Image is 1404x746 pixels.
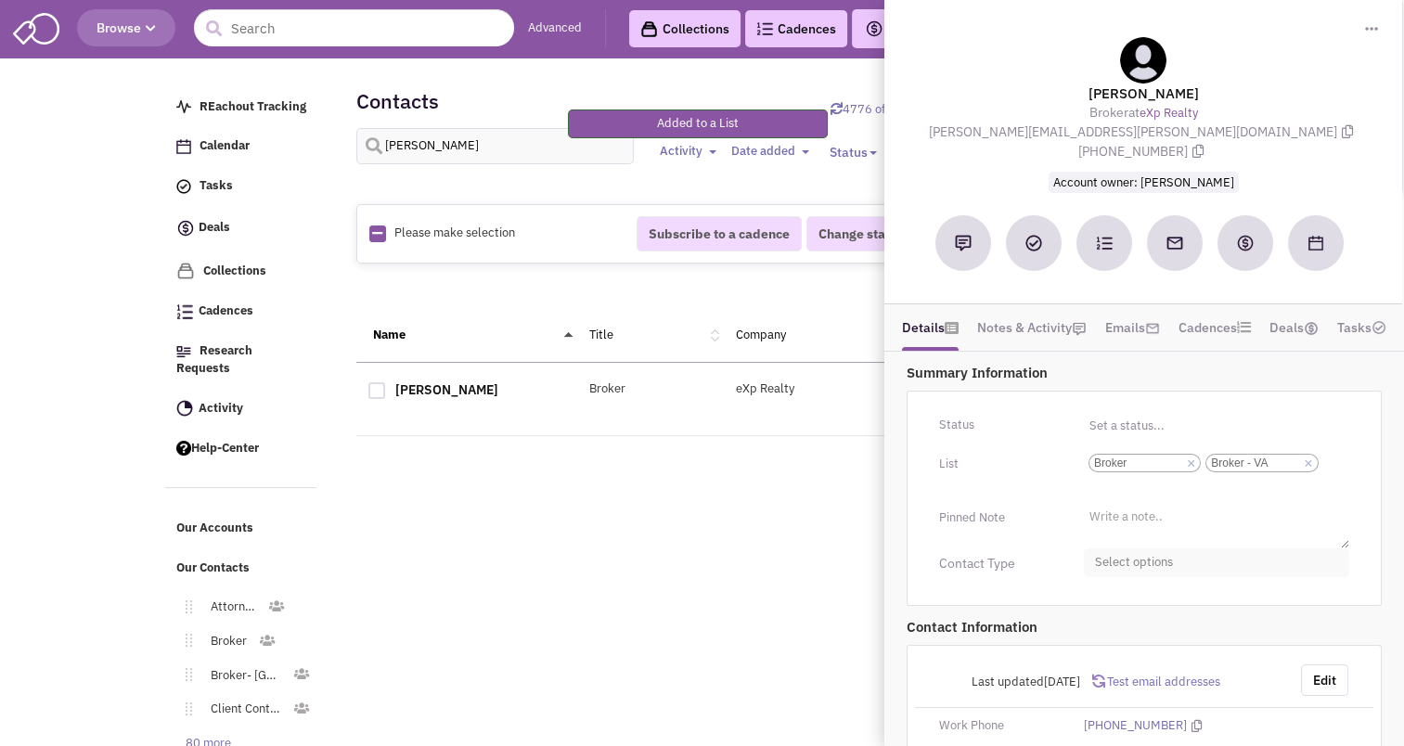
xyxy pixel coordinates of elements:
[194,9,514,46] input: Search
[859,17,928,41] button: Deals
[176,304,193,319] img: Cadences_logo.png
[373,327,406,342] a: Name
[1179,314,1251,341] a: Cadences
[167,431,317,467] a: Help-Center
[528,19,582,37] a: Advanced
[977,314,1087,341] a: Notes & Activity
[927,410,1072,440] div: Status
[167,129,317,164] a: Calendar
[97,19,156,36] span: Browse
[192,696,293,723] a: Client Contact
[589,327,613,342] a: Title
[394,225,515,240] span: Please make selection
[200,98,306,114] span: REachout Tracking
[356,93,439,109] h2: Contacts
[955,235,972,251] img: Add a note
[167,334,317,387] a: Research Requests
[831,101,970,117] a: Sync contacts with Retailsphere
[176,634,192,647] img: Move.png
[818,135,888,169] button: Status
[200,138,250,154] span: Calendar
[176,441,191,456] img: help.png
[902,314,959,341] a: Details
[1211,455,1299,471] span: Broker - VA
[167,169,317,204] a: Tasks
[640,20,658,38] img: icon-collection-lavender-black.svg
[1025,235,1042,251] img: Add a Task
[199,303,253,319] span: Cadences
[176,521,253,536] span: Our Accounts
[1105,674,1220,689] span: Test email addresses
[1049,172,1239,193] span: Account owner: [PERSON_NAME]
[176,702,192,715] img: Move.png
[1105,314,1160,341] a: Emails
[176,600,192,613] img: Move.png
[1078,143,1208,160] span: [PHONE_NUMBER]
[724,380,945,398] div: eXp Realty
[629,10,741,47] a: Collections
[1166,234,1184,252] img: Send an email
[200,178,233,194] span: Tasks
[657,115,739,133] p: Added to a List
[176,668,192,681] img: Move.png
[1140,105,1198,122] a: eXp Realty
[1337,314,1386,341] a: Tasks
[907,617,1382,637] p: Contact Information
[927,503,1072,533] div: Pinned Note
[929,123,1358,140] span: [PERSON_NAME][EMAIL_ADDRESS][PERSON_NAME][DOMAIN_NAME]
[1301,664,1348,696] button: Edit
[199,400,243,416] span: Activity
[927,554,1072,572] div: Contact Type
[865,19,922,36] span: Deals
[192,662,293,689] a: Broker- [GEOGRAPHIC_DATA]
[369,225,386,242] img: Rectangle.png
[356,128,635,164] input: Search contacts
[756,22,773,35] img: Cadences_logo.png
[167,209,317,249] a: Deals
[167,392,317,427] a: Activity
[1072,321,1087,336] img: icon-note.png
[1096,235,1113,251] img: Subscribe to a cadence
[865,18,883,40] img: icon-deals.svg
[1145,321,1160,336] img: icon-email-active-16.png
[176,400,193,417] img: Activity.png
[1269,314,1319,341] a: Deals
[1084,548,1349,577] span: Select options
[927,664,1092,700] div: Last updated
[1089,104,1128,121] span: Broker
[730,143,794,159] span: Date added
[13,9,59,45] img: SmartAdmin
[653,142,722,161] button: Activity
[927,717,1072,735] div: Work Phone
[725,142,815,161] button: Date added
[1187,456,1195,472] a: ×
[1372,320,1386,335] img: TaskCount.png
[577,380,725,398] div: Broker
[1308,236,1323,251] img: Schedule a Meeting
[1044,674,1080,689] span: [DATE]
[176,342,252,376] span: Research Requests
[77,9,175,46] button: Browse
[1094,455,1182,471] span: Broker
[192,594,267,621] a: Attorney
[1084,717,1187,735] a: [PHONE_NUMBER]
[395,381,498,398] a: [PERSON_NAME]
[203,263,266,278] span: Collections
[637,216,802,251] button: Subscribe to a cadence
[167,511,317,547] a: Our Accounts
[1236,234,1255,252] img: Create a deal
[1120,37,1166,84] img: teammate.png
[659,143,702,159] span: Activity
[176,139,191,154] img: Calendar.png
[176,559,250,575] span: Our Contacts
[736,327,786,342] a: Company
[1088,477,1129,495] input: ×Broker×Broker - VA
[906,84,1381,103] lable: [PERSON_NAME]
[745,10,847,47] a: Cadences
[927,449,1072,479] div: List
[907,363,1382,382] p: Summary Information
[167,253,317,289] a: Collections
[1084,410,1349,440] input: Set a status...
[1089,104,1198,121] span: at
[167,551,317,586] a: Our Contacts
